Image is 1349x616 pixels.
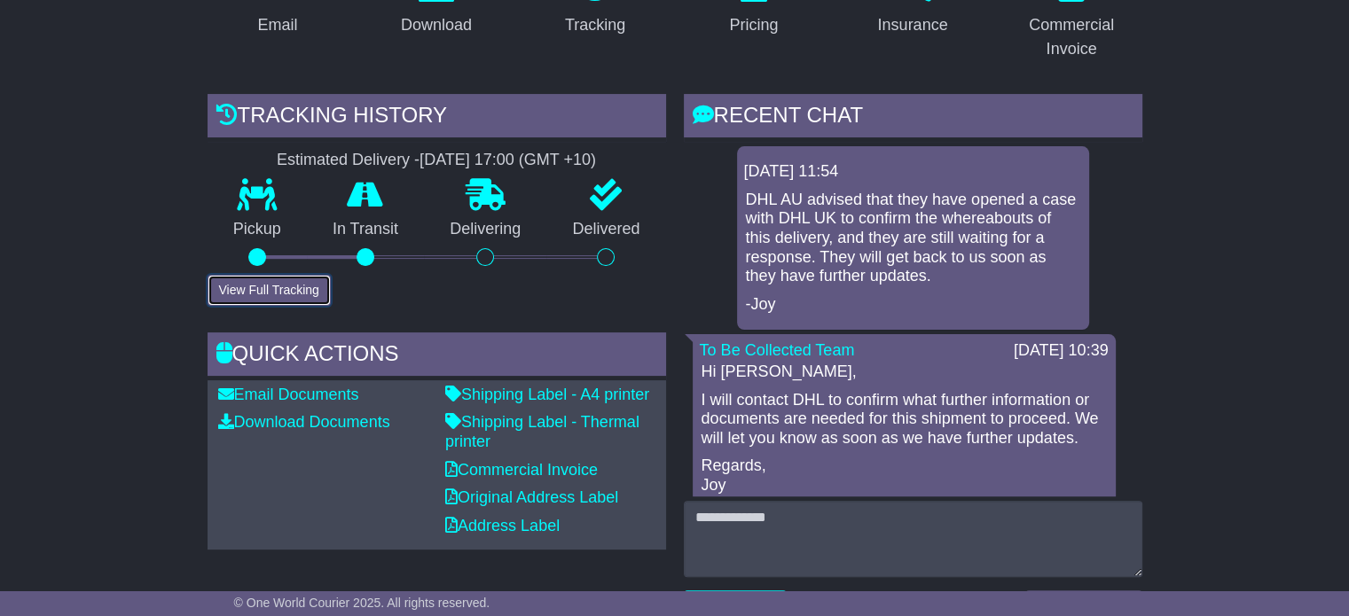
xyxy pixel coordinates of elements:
p: Hi [PERSON_NAME], [702,363,1107,382]
p: Delivering [424,220,546,239]
div: [DATE] 11:54 [744,162,1082,182]
p: Regards, Joy [702,456,1107,495]
span: © One World Courier 2025. All rights reserved. [234,596,490,610]
p: -Joy [746,295,1080,315]
div: Commercial Invoice [1013,13,1131,61]
p: DHL AU advised that they have opened a case with DHL UK to confirm the whereabouts of this delive... [746,191,1080,286]
p: Pickup [208,220,307,239]
p: I will contact DHL to confirm what further information or documents are needed for this shipment ... [702,391,1107,448]
a: Address Label [445,517,560,534]
div: Download [401,13,472,37]
div: Quick Actions [208,332,666,380]
div: Email [257,13,297,37]
div: [DATE] 10:39 [1014,341,1109,361]
div: Pricing [729,13,778,37]
div: [DATE] 17:00 (GMT +10) [420,151,596,170]
div: RECENT CHAT [684,94,1142,142]
a: Email Documents [218,386,359,403]
a: Shipping Label - Thermal printer [445,413,639,450]
div: Estimated Delivery - [208,151,666,170]
a: Shipping Label - A4 printer [445,386,649,403]
div: Insurance [877,13,947,37]
a: To Be Collected Team [700,341,855,359]
a: Commercial Invoice [445,461,598,479]
div: Tracking history [208,94,666,142]
p: In Transit [307,220,424,239]
div: Tracking [565,13,625,37]
a: Original Address Label [445,488,618,506]
p: Delivered [546,220,665,239]
a: Download Documents [218,413,390,431]
button: View Full Tracking [208,275,331,306]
